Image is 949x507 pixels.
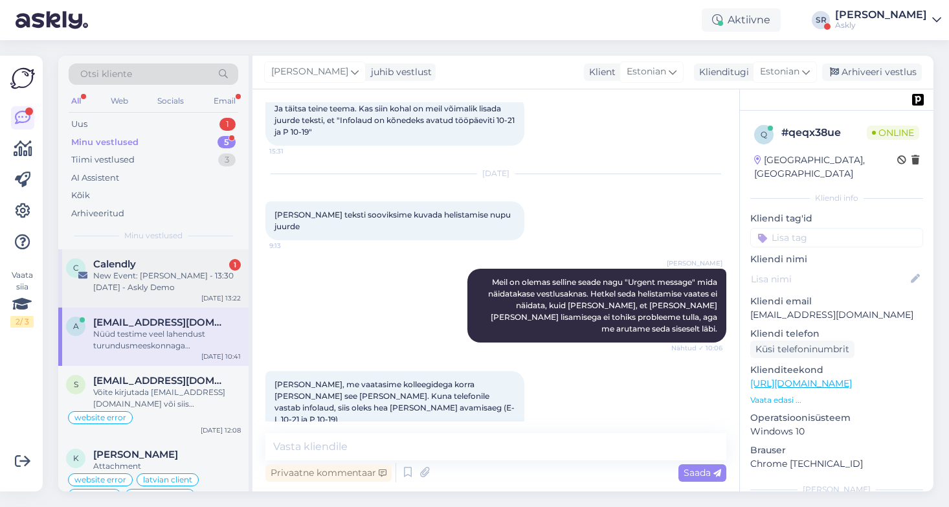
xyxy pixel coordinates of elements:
[10,316,34,328] div: 2 / 3
[211,93,238,109] div: Email
[201,425,241,435] div: [DATE] 12:08
[71,136,139,149] div: Minu vestlused
[218,136,236,149] div: 5
[671,343,722,353] span: Nähtud ✓ 10:06
[684,467,721,479] span: Saada
[822,63,922,81] div: Arhiveeri vestlus
[219,118,236,131] div: 1
[750,212,923,225] p: Kliendi tag'id
[71,207,124,220] div: Arhiveeritud
[73,263,79,273] span: C
[274,210,513,231] span: [PERSON_NAME] teksti sooviksime kuvada helistamise nupu juurde
[71,172,119,185] div: AI Assistent
[488,277,719,333] span: Meil on olemas selline seade nagu "Urgent message" mida näidatakase vestlusaknas. Hetkel seda hel...
[912,94,924,106] img: pd
[750,228,923,247] input: Lisa tag
[74,414,126,422] span: website error
[750,377,852,389] a: [URL][DOMAIN_NAME]
[108,93,131,109] div: Web
[155,93,186,109] div: Socials
[760,65,799,79] span: Estonian
[201,293,241,303] div: [DATE] 13:22
[694,65,749,79] div: Klienditugi
[750,363,923,377] p: Klienditeekond
[229,259,241,271] div: 1
[93,317,228,328] span: asd@asd.ee
[10,269,34,328] div: Vaata siia
[750,253,923,266] p: Kliendi nimi
[750,327,923,341] p: Kliendi telefon
[812,11,830,29] div: SR
[71,153,135,166] div: Tiimi vestlused
[74,379,78,389] span: S
[269,146,318,156] span: 15:31
[751,272,908,286] input: Lisa nimi
[265,168,726,179] div: [DATE]
[750,341,854,358] div: Küsi telefoninumbrit
[269,241,318,251] span: 9:13
[93,449,178,460] span: Kairi Aadli
[754,153,897,181] div: [GEOGRAPHIC_DATA], [GEOGRAPHIC_DATA]
[93,270,241,293] div: New Event: [PERSON_NAME] - 13:30 [DATE] - Askly Demo
[702,8,781,32] div: Aktiivne
[124,230,183,242] span: Minu vestlused
[80,67,132,81] span: Otsi kliente
[750,425,923,438] p: Windows 10
[71,118,87,131] div: Uus
[218,153,236,166] div: 3
[750,394,923,406] p: Vaata edasi ...
[835,10,927,20] div: [PERSON_NAME]
[667,258,722,268] span: [PERSON_NAME]
[93,375,228,387] span: Support@tuub.ee
[93,258,136,270] span: Calendly
[750,457,923,471] p: Chrome [TECHNICAL_ID]
[274,104,517,137] span: Ja täitsa teine teema. Kas siin kohal on meil võimalik lisada juurde teksti, et "Infolaud on kõne...
[750,308,923,322] p: [EMAIL_ADDRESS][DOMAIN_NAME]
[73,453,79,463] span: K
[750,411,923,425] p: Operatsioonisüsteem
[201,352,241,361] div: [DATE] 10:41
[761,130,767,139] span: q
[93,328,241,352] div: Nüüd testime veel lahendust turundusmeeskonnaga [PERSON_NAME] [PERSON_NAME] suuremas seltskonnas ...
[750,484,923,495] div: [PERSON_NAME]
[271,65,348,79] span: [PERSON_NAME]
[69,93,84,109] div: All
[366,65,432,79] div: juhib vestlust
[750,295,923,308] p: Kliendi email
[74,476,126,484] span: website error
[71,189,90,202] div: Kõik
[750,192,923,204] div: Kliendi info
[835,20,927,30] div: Askly
[93,387,241,410] div: Võite kirjutada [EMAIL_ADDRESS][DOMAIN_NAME] või siis [PERSON_NAME] sotsiaalmeedias kus saab otse...
[867,126,919,140] span: Online
[781,125,867,141] div: # qeqx38ue
[93,460,241,472] div: Attachment
[274,379,515,424] span: [PERSON_NAME], me vaatasime kolleegidega korra [PERSON_NAME] see [PERSON_NAME]. Kuna telefonile v...
[584,65,616,79] div: Klient
[143,476,192,484] span: latvian client
[265,464,392,482] div: Privaatne kommentaar
[73,321,79,331] span: a
[835,10,941,30] a: [PERSON_NAME]Askly
[10,66,35,91] img: Askly Logo
[750,444,923,457] p: Brauser
[627,65,666,79] span: Estonian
